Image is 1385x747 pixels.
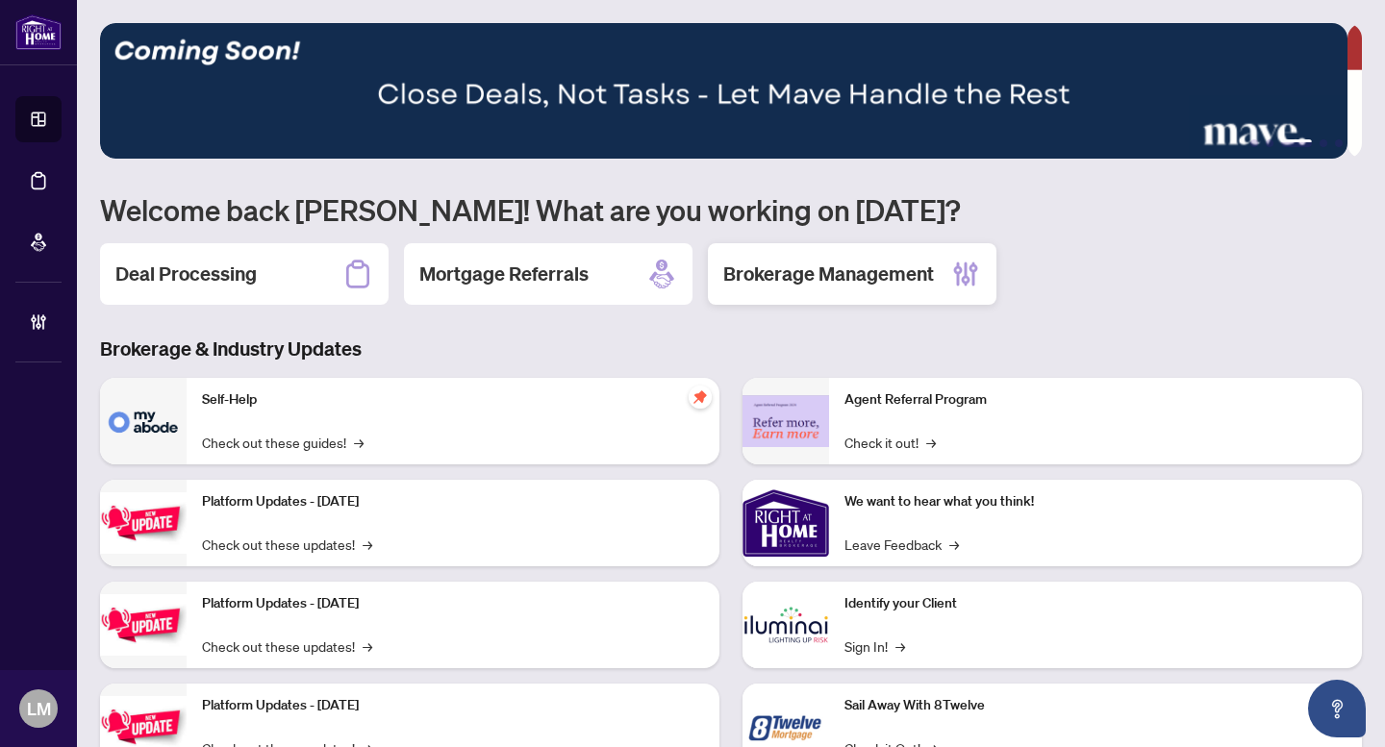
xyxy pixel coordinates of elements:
button: 5 [1335,139,1343,147]
span: → [363,534,372,555]
a: Leave Feedback→ [844,534,959,555]
img: Platform Updates - July 21, 2025 [100,492,187,553]
a: Check out these updates!→ [202,534,372,555]
span: → [949,534,959,555]
a: Check it out!→ [844,432,936,453]
p: Sail Away With 8Twelve [844,695,1347,716]
h1: Welcome back [PERSON_NAME]! What are you working on [DATE]? [100,191,1362,228]
h2: Mortgage Referrals [419,261,589,287]
img: Slide 2 [100,23,1347,159]
img: We want to hear what you think! [743,480,829,566]
span: pushpin [689,386,712,409]
button: 1 [1250,139,1258,147]
button: Open asap [1308,680,1366,737]
span: → [895,635,905,657]
p: We want to hear what you think! [844,491,1347,512]
a: Sign In!→ [844,635,905,657]
p: Platform Updates - [DATE] [202,491,704,512]
p: Agent Referral Program [844,389,1347,411]
img: logo [15,14,62,50]
p: Self-Help [202,389,704,411]
h3: Brokerage & Industry Updates [100,336,1362,362]
p: Platform Updates - [DATE] [202,695,704,716]
h2: Brokerage Management [723,261,934,287]
span: LM [27,695,51,722]
button: 2 [1266,139,1273,147]
span: → [926,432,936,453]
span: → [363,635,372,657]
a: Check out these guides!→ [202,432,364,453]
img: Self-Help [100,378,187,464]
h2: Deal Processing [115,261,257,287]
p: Identify your Client [844,593,1347,614]
a: Check out these updates!→ [202,635,372,657]
img: Agent Referral Program [743,395,829,448]
button: 4 [1320,139,1327,147]
button: 3 [1281,139,1312,147]
img: Identify your Client [743,582,829,668]
span: → [354,432,364,453]
p: Platform Updates - [DATE] [202,593,704,614]
img: Platform Updates - July 8, 2025 [100,594,187,655]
